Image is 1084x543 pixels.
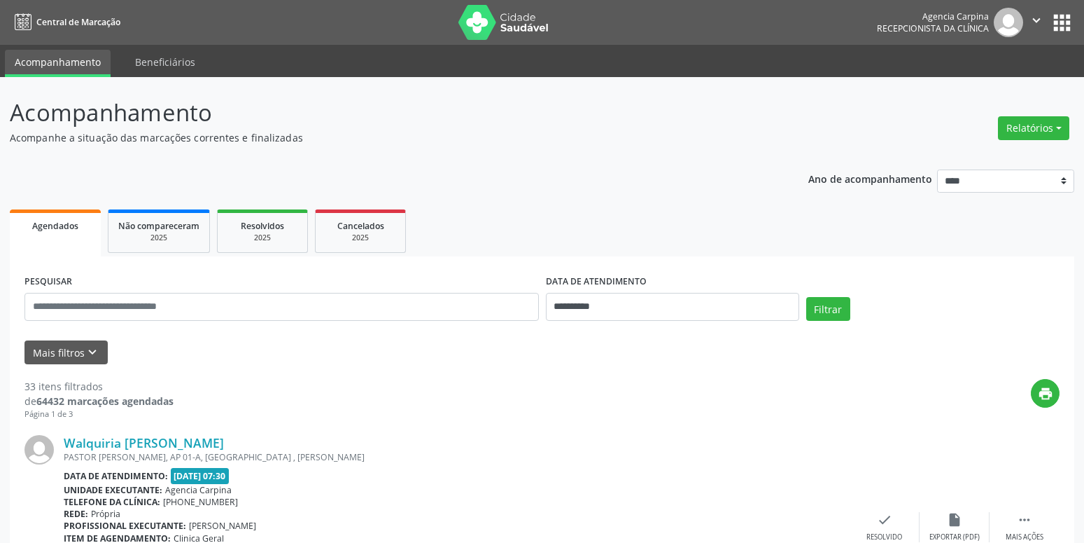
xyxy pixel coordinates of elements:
a: Walquiria [PERSON_NAME] [64,435,224,451]
p: Acompanhamento [10,95,755,130]
span: Própria [91,508,120,520]
i: check [877,512,892,528]
label: PESQUISAR [24,271,72,293]
span: Resolvidos [241,220,284,232]
i:  [1029,13,1044,28]
div: 2025 [325,233,395,243]
div: de [24,394,174,408]
label: DATA DE ATENDIMENTO [546,271,647,293]
div: PASTOR [PERSON_NAME], AP 01-A, [GEOGRAPHIC_DATA] , [PERSON_NAME] [64,451,850,463]
p: Acompanhe a situação das marcações correntes e finalizadas [10,130,755,145]
button: Mais filtroskeyboard_arrow_down [24,341,108,365]
span: [PERSON_NAME] [189,520,256,532]
a: Central de Marcação [10,11,120,34]
b: Unidade executante: [64,484,162,496]
i: insert_drive_file [947,512,962,528]
span: Cancelados [337,220,384,232]
span: Não compareceram [118,220,199,232]
b: Data de atendimento: [64,470,168,482]
div: Página 1 de 3 [24,408,174,420]
div: 33 itens filtrados [24,379,174,394]
div: 2025 [118,233,199,243]
button:  [1023,8,1050,37]
a: Beneficiários [125,50,205,74]
img: img [994,8,1023,37]
a: Acompanhamento [5,50,111,77]
button: Relatórios [998,116,1069,140]
img: img [24,435,54,465]
span: Agencia Carpina [165,484,232,496]
span: [DATE] 07:30 [171,468,230,484]
div: Mais ações [1006,532,1043,542]
span: Central de Marcação [36,16,120,28]
span: Recepcionista da clínica [877,22,989,34]
i:  [1017,512,1032,528]
p: Ano de acompanhamento [808,170,932,187]
div: Agencia Carpina [877,11,989,22]
b: Profissional executante: [64,520,186,532]
button: print [1031,379,1060,408]
i: keyboard_arrow_down [85,345,100,360]
b: Telefone da clínica: [64,496,160,508]
div: Exportar (PDF) [929,532,980,542]
button: Filtrar [806,297,850,321]
i: print [1038,386,1053,401]
span: Agendados [32,220,78,232]
span: [PHONE_NUMBER] [163,496,238,508]
div: Resolvido [866,532,902,542]
button: apps [1050,11,1074,35]
b: Rede: [64,508,88,520]
div: 2025 [227,233,297,243]
strong: 64432 marcações agendadas [36,394,174,408]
